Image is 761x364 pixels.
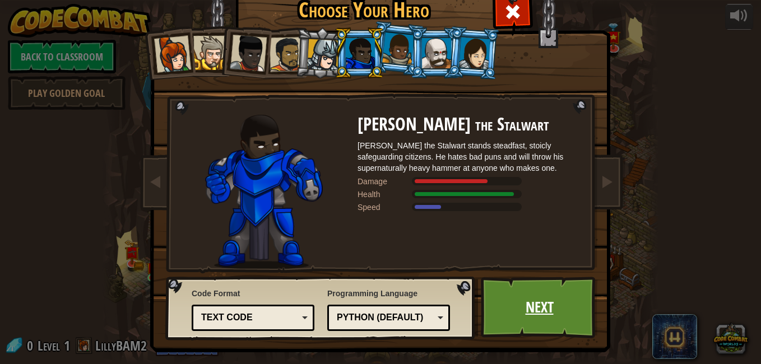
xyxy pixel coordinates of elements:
[217,24,272,78] li: Lady Ida Justheart
[295,26,348,80] li: Hattori Hanzō
[334,27,384,78] li: Gordon the Stalwart
[327,288,450,299] span: Programming Language
[141,25,196,80] li: Captain Anya Weston
[358,202,414,213] div: Speed
[410,27,461,78] li: Okar Stompfoot
[192,288,314,299] span: Code Format
[337,311,434,324] div: Python (Default)
[358,189,582,200] div: Gains 180% of listed Warrior armor health.
[481,277,598,338] a: Next
[358,176,582,187] div: Deals 83% of listed Warrior weapon damage.
[369,21,425,77] li: Arryn Stonewall
[257,27,309,79] li: Alejandro the Duelist
[201,311,298,324] div: Text code
[165,277,478,340] img: language-selector-background.png
[182,26,232,77] li: Sir Tharin Thunderfist
[358,176,414,187] div: Damage
[358,115,582,134] h2: [PERSON_NAME] the Stalwart
[358,189,414,200] div: Health
[205,115,323,269] img: Gordon-selection-pose.png
[447,26,500,80] li: Illia Shieldsmith
[358,140,582,174] div: [PERSON_NAME] the Stalwart stands steadfast, stoicly safeguarding citizens. He hates bad puns and...
[358,202,582,213] div: Moves at 7 meters per second.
